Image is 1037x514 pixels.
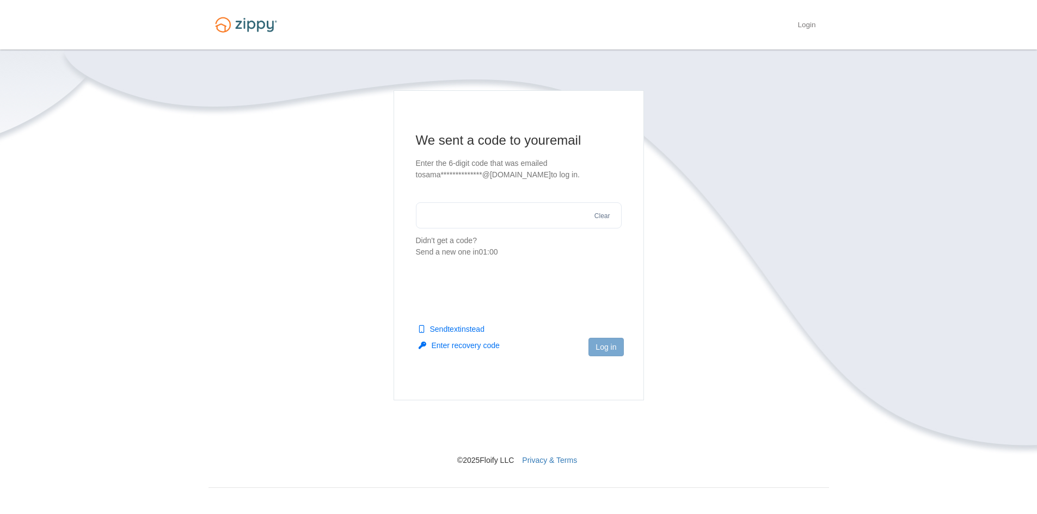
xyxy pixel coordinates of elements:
[591,211,613,221] button: Clear
[797,21,815,32] a: Login
[208,400,829,466] nav: © 2025 Floify LLC
[522,456,577,465] a: Privacy & Terms
[416,246,622,258] div: Send a new one in 01:00
[419,324,484,335] button: Sendtextinstead
[416,235,622,258] p: Didn't get a code?
[416,158,622,181] p: Enter the 6-digit code that was emailed to sama**************@[DOMAIN_NAME] to log in.
[416,132,622,149] h1: We sent a code to your email
[419,340,500,351] button: Enter recovery code
[588,338,623,356] button: Log in
[208,12,284,38] img: Logo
